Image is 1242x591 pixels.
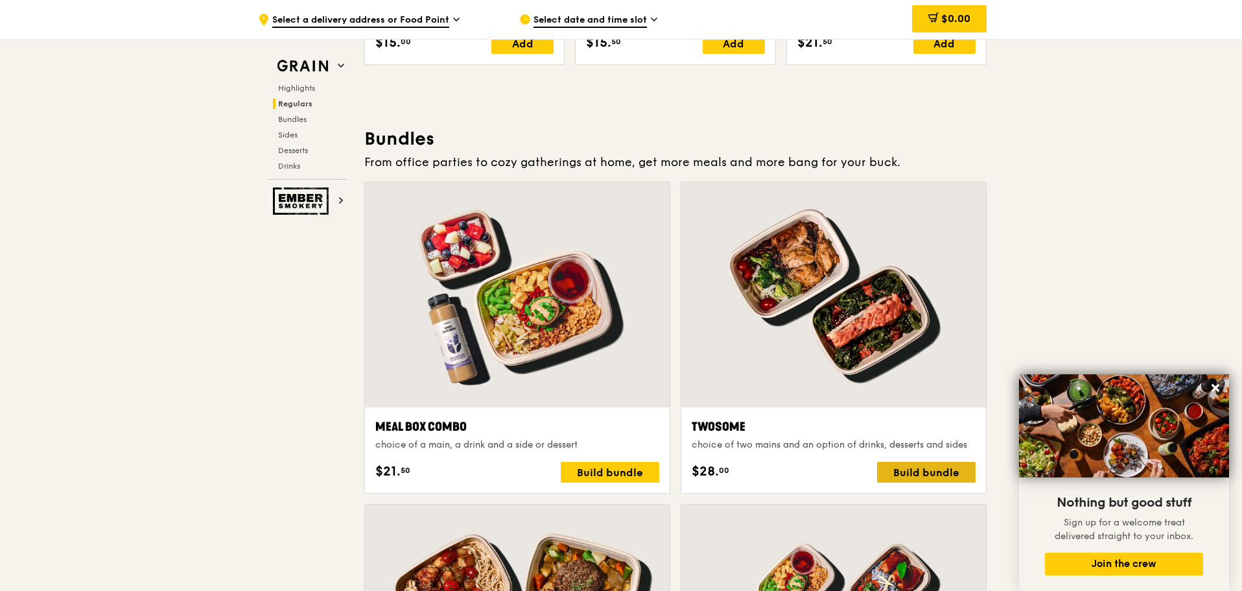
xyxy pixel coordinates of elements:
span: Highlights [278,84,315,93]
div: Twosome [692,418,976,436]
span: Nothing but good stuff [1057,495,1191,511]
span: 50 [823,36,832,47]
span: $28. [692,462,719,481]
span: 00 [401,36,411,47]
div: Add [491,33,554,54]
div: Add [703,33,765,54]
img: Ember Smokery web logo [273,187,333,215]
span: $15. [375,33,401,53]
button: Close [1205,378,1226,398]
span: Regulars [278,99,312,108]
span: Sign up for a welcome treat delivered straight to your inbox. [1055,517,1193,542]
span: 00 [719,465,729,476]
span: Sides [278,130,298,139]
div: Build bundle [877,462,976,483]
div: Add [913,33,976,54]
span: 50 [611,36,621,47]
div: Build bundle [561,462,659,483]
span: Desserts [278,146,308,155]
span: Select a delivery address or Food Point [272,14,449,28]
div: choice of two mains and an option of drinks, desserts and sides [692,439,976,452]
img: Grain web logo [273,54,333,78]
span: Drinks [278,162,300,171]
span: $21. [375,462,401,481]
h3: Bundles [364,127,987,151]
span: Select date and time slot [533,14,647,28]
span: 50 [401,465,410,476]
button: Join the crew [1045,553,1203,575]
span: $15. [586,33,611,53]
span: $0.00 [941,12,970,25]
div: choice of a main, a drink and a side or dessert [375,439,659,452]
img: DSC07876-Edit02-Large.jpeg [1019,374,1229,477]
span: $21. [797,33,823,53]
div: From office parties to cozy gatherings at home, get more meals and more bang for your buck. [364,153,987,171]
div: Meal Box Combo [375,418,659,436]
span: Bundles [278,115,307,124]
